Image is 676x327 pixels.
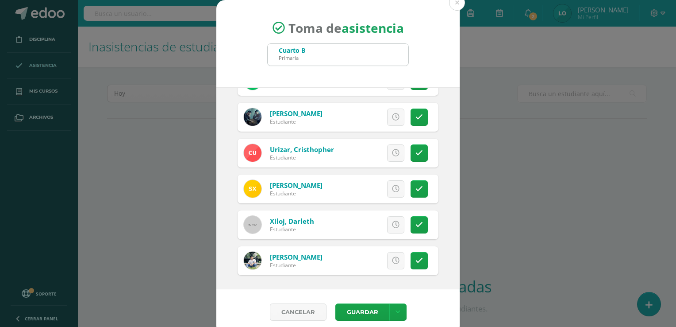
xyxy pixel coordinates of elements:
a: [PERSON_NAME] [270,109,323,118]
a: Urizar, Cristhopher [270,145,334,154]
img: aaf5cdf7934c7fb569f1cd74977de1eb.png [244,144,261,162]
div: Cuarto B [279,46,305,54]
img: 98aa65f83bbd261dbcf9914ac75f0001.png [244,180,261,198]
a: [PERSON_NAME] [270,181,323,190]
div: Estudiante [270,261,323,269]
input: Busca un grado o sección aquí... [268,44,408,66]
a: Xiloj, Darleth [270,217,314,226]
div: Estudiante [270,118,323,125]
img: 60x60 [244,216,261,234]
a: [PERSON_NAME] [270,253,323,261]
img: 7b3a14b0bc12ea5c1bea12211bf9e499.png [244,108,261,126]
div: Estudiante [270,154,334,161]
div: Primaria [279,54,305,61]
button: Guardar [335,304,389,321]
strong: asistencia [342,19,404,36]
img: 2d6efae4f0ba5742cbe88e066613f22d.png [244,252,261,269]
a: Cancelar [270,304,326,321]
span: Toma de [288,19,404,36]
div: Estudiante [270,226,314,233]
div: Estudiante [270,190,323,197]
